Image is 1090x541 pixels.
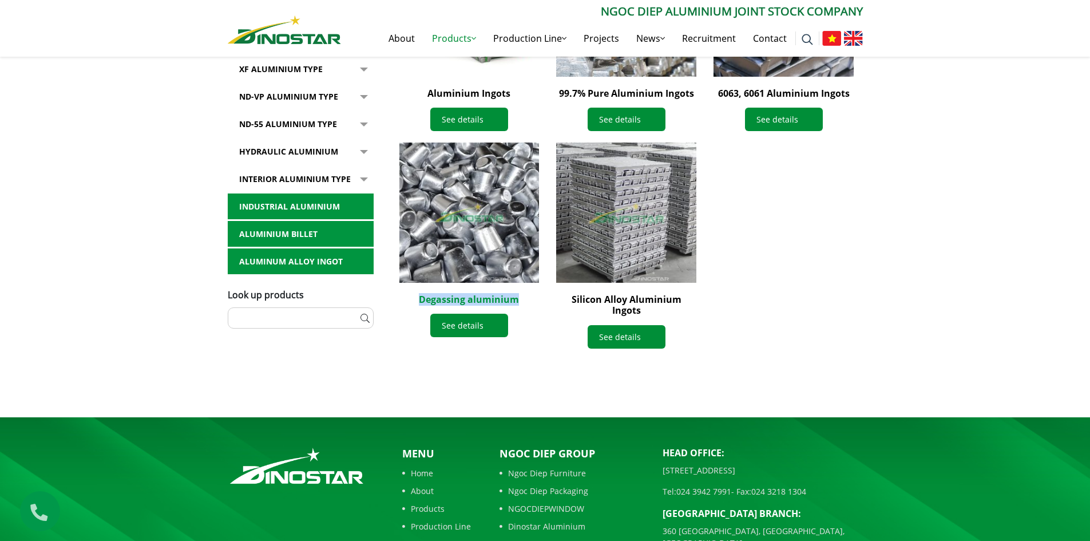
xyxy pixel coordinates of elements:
[844,31,863,46] img: English
[228,84,374,110] a: ND-VP Aluminium type
[402,520,471,532] a: Production Line
[500,467,645,479] a: Ngoc Diep Furniture
[402,503,471,515] a: Products
[419,293,519,306] a: Degassing aluminium
[718,87,850,100] a: 6063, 6061 Aluminium Ingots
[663,507,863,520] p: [GEOGRAPHIC_DATA] BRANCH:
[380,20,423,57] a: About
[745,108,823,131] a: See details
[399,143,540,283] img: Degassing aluminium
[676,486,731,497] a: 024 3942 7991
[341,3,863,20] p: Ngoc Diep Aluminium Joint Stock Company
[673,20,744,57] a: Recruitment
[228,56,374,82] a: XF Aluminium type
[556,143,696,283] img: Silicon Alloy Aluminium Ingots
[822,31,841,46] img: Tiếng Việt
[228,248,374,275] a: Aluminum alloy ingot
[744,20,795,57] a: Contact
[430,314,508,337] a: See details
[402,485,471,497] a: About
[228,166,374,192] a: Interior Aluminium Type
[802,34,813,45] img: search
[559,87,694,100] a: 99.7% Pure Aluminium Ingots
[228,111,374,137] a: ND-55 Aluminium type
[228,139,374,165] a: Hydraulic Aluminium
[588,108,665,131] a: See details
[572,293,681,317] a: Silicon Alloy Aluminium Ingots
[663,464,863,476] p: [STREET_ADDRESS]
[228,15,341,44] img: Nhôm Dinostar
[423,20,485,57] a: Products
[402,446,471,461] p: Menu
[228,194,374,220] a: Industrial aluminium
[588,325,665,349] a: See details
[663,485,863,497] p: Tel: - Fax:
[485,20,575,57] a: Production Line
[228,289,304,301] span: Look up products
[663,446,863,460] p: Head Office:
[402,467,471,479] a: Home
[575,20,628,57] a: Projects
[228,221,374,247] a: Aluminium billet
[500,485,645,497] a: Ngoc Diep Packaging
[500,446,645,461] p: Ngoc Diep Group
[751,486,806,497] a: 024 3218 1304
[427,87,510,100] a: Aluminium Ingots
[500,503,645,515] a: NGOCDIEPWINDOW
[628,20,673,57] a: News
[500,520,645,532] a: Dinostar Aluminium
[430,108,508,131] a: See details
[228,446,366,486] img: logo_footer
